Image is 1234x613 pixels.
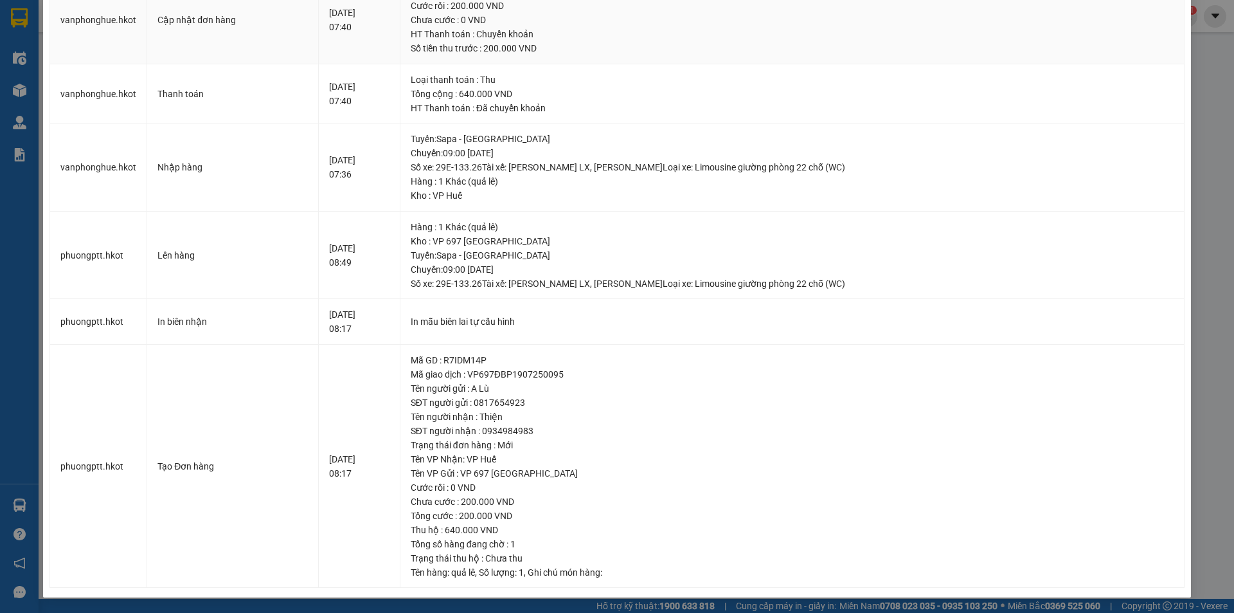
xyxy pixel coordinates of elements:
[411,248,1174,291] div: Tuyến : Sapa - [GEOGRAPHIC_DATA] Chuyến: 09:00 [DATE] Số xe: 29E-133.26 Tài xế: [PERSON_NAME] LX,...
[411,551,1174,565] div: Trạng thái thu hộ : Chưa thu
[411,132,1174,174] div: Tuyến : Sapa - [GEOGRAPHIC_DATA] Chuyến: 09:00 [DATE] Số xe: 29E-133.26 Tài xế: [PERSON_NAME] LX,...
[329,241,389,270] div: [DATE] 08:49
[50,64,147,124] td: vanphonghue.hkot
[50,124,147,212] td: vanphonghue.hkot
[411,188,1174,203] div: Kho : VP Huế
[329,80,389,108] div: [DATE] 07:40
[411,537,1174,551] div: Tổng số hàng đang chờ : 1
[411,509,1174,523] div: Tổng cước : 200.000 VND
[519,567,524,578] span: 1
[411,315,1174,329] div: In mẫu biên lai tự cấu hình
[329,6,389,34] div: [DATE] 07:40
[411,424,1174,438] div: SĐT người nhận : 0934984983
[50,345,147,589] td: phuongptt.hkot
[411,396,1174,410] div: SĐT người gửi : 0817654923
[411,13,1174,27] div: Chưa cước : 0 VND
[411,220,1174,234] div: Hàng : 1 Khác (quả lê)
[329,153,389,181] div: [DATE] 07:36
[451,567,475,578] span: quả lê
[329,307,389,336] div: [DATE] 08:17
[411,410,1174,424] div: Tên người nhận : Thiện
[411,174,1174,188] div: Hàng : 1 Khác (quả lê)
[411,353,1174,367] div: Mã GD : R7IDM14P
[157,13,307,27] div: Cập nhật đơn hàng
[157,160,307,174] div: Nhập hàng
[411,565,1174,580] div: Tên hàng: , Số lượng: , Ghi chú món hàng:
[411,438,1174,452] div: Trạng thái đơn hàng : Mới
[50,299,147,345] td: phuongptt.hkot
[329,452,389,480] div: [DATE] 08:17
[411,480,1174,495] div: Cước rồi : 0 VND
[411,41,1174,55] div: Số tiền thu trước : 200.000 VND
[411,452,1174,466] div: Tên VP Nhận: VP Huế
[157,459,307,473] div: Tạo Đơn hàng
[157,315,307,329] div: In biên nhận
[411,101,1174,115] div: HT Thanh toán : Đã chuyển khoản
[411,495,1174,509] div: Chưa cước : 200.000 VND
[157,248,307,262] div: Lên hàng
[411,466,1174,480] div: Tên VP Gửi : VP 697 [GEOGRAPHIC_DATA]
[411,27,1174,41] div: HT Thanh toán : Chuyển khoản
[50,212,147,300] td: phuongptt.hkot
[411,87,1174,101] div: Tổng cộng : 640.000 VND
[411,234,1174,248] div: Kho : VP 697 [GEOGRAPHIC_DATA]
[411,367,1174,381] div: Mã giao dịch : VP697ĐBP1907250095
[411,523,1174,537] div: Thu hộ : 640.000 VND
[157,87,307,101] div: Thanh toán
[411,73,1174,87] div: Loại thanh toán : Thu
[411,381,1174,396] div: Tên người gửi : A Lù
